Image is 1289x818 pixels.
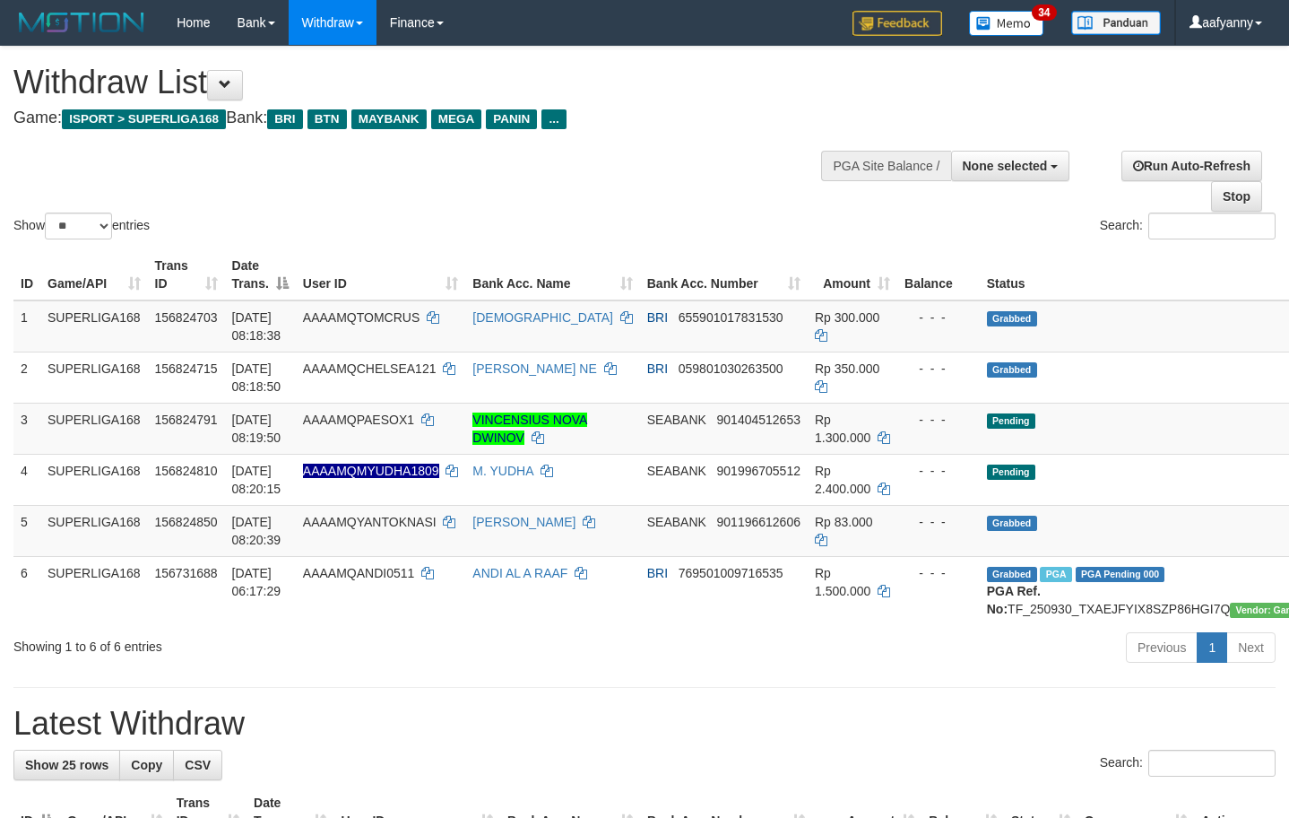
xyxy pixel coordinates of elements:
span: SEABANK [647,515,706,529]
span: Copy 769501009716535 to clipboard [679,566,783,580]
td: SUPERLIGA168 [40,556,148,625]
label: Show entries [13,213,150,239]
span: 156731688 [155,566,218,580]
span: Marked by aafromsomean [1040,567,1071,582]
div: - - - [904,411,973,429]
a: [PERSON_NAME] [472,515,575,529]
img: Feedback.jpg [852,11,942,36]
td: 1 [13,300,40,352]
th: Amount: activate to sort column ascending [808,249,897,300]
span: AAAAMQPAESOX1 [303,413,414,427]
th: Bank Acc. Name: activate to sort column ascending [465,249,639,300]
td: SUPERLIGA168 [40,352,148,403]
span: 156824791 [155,413,218,427]
th: Bank Acc. Number: activate to sort column ascending [640,249,808,300]
td: 5 [13,505,40,556]
span: [DATE] 08:18:50 [232,361,281,394]
div: - - - [904,360,973,378]
span: Grabbed [987,362,1037,378]
span: 156824715 [155,361,218,376]
td: SUPERLIGA168 [40,505,148,556]
span: Rp 83.000 [815,515,873,529]
span: Grabbed [987,311,1037,326]
a: Show 25 rows [13,750,120,780]
span: Nama rekening ada tanda titik/strip, harap diedit [303,464,439,478]
span: [DATE] 08:20:39 [232,515,281,547]
span: Show 25 rows [25,758,108,772]
img: panduan.png [1071,11,1161,35]
span: AAAAMQTOMCRUS [303,310,420,325]
label: Search: [1100,750,1276,777]
th: User ID: activate to sort column ascending [296,249,466,300]
span: ... [541,109,566,129]
span: BTN [307,109,347,129]
div: - - - [904,564,973,582]
span: BRI [267,109,302,129]
span: [DATE] 06:17:29 [232,566,281,598]
a: [PERSON_NAME] NE [472,361,596,376]
b: PGA Ref. No: [987,584,1041,616]
input: Search: [1148,750,1276,777]
td: SUPERLIGA168 [40,454,148,505]
div: PGA Site Balance / [821,151,950,181]
span: [DATE] 08:19:50 [232,413,281,445]
span: AAAAMQYANTOKNASI [303,515,437,529]
button: None selected [951,151,1070,181]
span: None selected [963,159,1048,173]
input: Search: [1148,213,1276,239]
a: Next [1226,632,1276,663]
div: - - - [904,462,973,480]
a: ANDI AL A RAAF [472,566,567,580]
span: MEGA [431,109,482,129]
span: Copy [131,758,162,772]
span: Grabbed [987,516,1037,531]
span: CSV [185,758,211,772]
span: SEABANK [647,464,706,478]
span: Grabbed [987,567,1037,582]
select: Showentries [45,213,112,239]
a: Previous [1126,632,1198,663]
span: Rp 2.400.000 [815,464,870,496]
a: CSV [173,750,222,780]
span: Pending [987,465,1035,480]
div: Showing 1 to 6 of 6 entries [13,631,523,656]
th: Game/API: activate to sort column ascending [40,249,148,300]
a: 1 [1197,632,1227,663]
span: [DATE] 08:18:38 [232,310,281,343]
span: BRI [647,310,668,325]
span: BRI [647,361,668,376]
span: PANIN [486,109,537,129]
a: VINCENSIUS NOVA DWINOV [472,413,587,445]
span: 156824703 [155,310,218,325]
span: 156824810 [155,464,218,478]
span: Copy 901404512653 to clipboard [717,413,800,427]
div: - - - [904,513,973,531]
span: AAAAMQANDI0511 [303,566,415,580]
td: 4 [13,454,40,505]
span: MAYBANK [351,109,427,129]
img: MOTION_logo.png [13,9,150,36]
span: PGA Pending [1076,567,1165,582]
td: 2 [13,352,40,403]
span: 156824850 [155,515,218,529]
a: M. YUDHA [472,464,532,478]
label: Search: [1100,213,1276,239]
td: SUPERLIGA168 [40,300,148,352]
span: Copy 901996705512 to clipboard [717,464,800,478]
span: Copy 655901017831530 to clipboard [679,310,783,325]
a: Run Auto-Refresh [1121,151,1262,181]
a: Stop [1211,181,1262,212]
th: Date Trans.: activate to sort column descending [225,249,296,300]
span: ISPORT > SUPERLIGA168 [62,109,226,129]
td: 6 [13,556,40,625]
a: [DEMOGRAPHIC_DATA] [472,310,613,325]
td: 3 [13,403,40,454]
a: Copy [119,750,174,780]
span: BRI [647,566,668,580]
span: Copy 901196612606 to clipboard [717,515,800,529]
span: 34 [1032,4,1056,21]
th: ID [13,249,40,300]
span: Rp 1.300.000 [815,413,870,445]
div: - - - [904,309,973,326]
span: Rp 300.000 [815,310,879,325]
